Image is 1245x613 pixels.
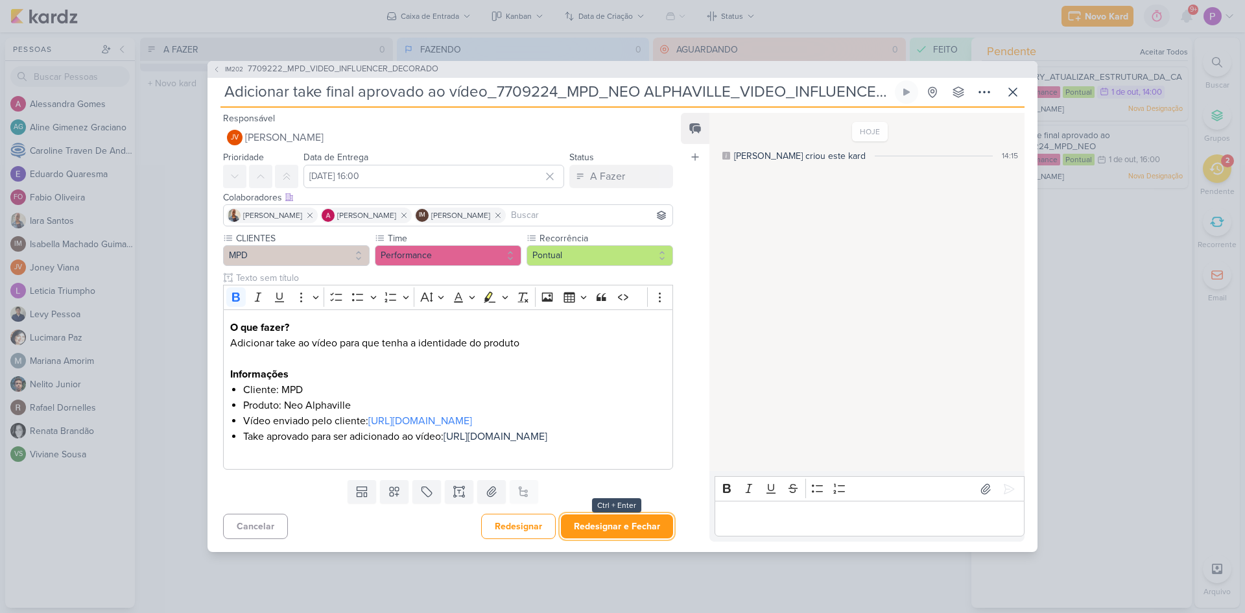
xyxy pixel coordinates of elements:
span: 7709222_MPD_VIDEO_INFLUENCER_DECORADO [248,63,438,76]
button: Redesignar e Fechar [561,514,673,538]
input: Kard Sem Título [220,80,892,104]
a: [URL][DOMAIN_NAME] [368,415,472,427]
div: Editor editing area: main [715,501,1025,536]
button: Performance [375,245,521,266]
a: [URL][DOMAIN_NAME] [444,430,547,443]
li: Produto: Neo Alphaville [243,398,666,413]
div: Editor toolbar [223,285,673,310]
input: Buscar [508,208,670,223]
div: Colaboradores [223,191,673,204]
p: Adicionar take ao vídeo para que tenha a identidade do produto [230,335,666,382]
span: [PERSON_NAME] [431,210,490,221]
button: IM202 7709222_MPD_VIDEO_INFLUENCER_DECORADO [213,63,438,76]
div: 14:15 [1002,150,1018,162]
div: Ligar relógio [901,87,912,97]
span: [PERSON_NAME] [245,130,324,145]
label: CLIENTES [235,232,370,245]
button: Pontual [527,245,673,266]
div: Editor toolbar [715,476,1025,501]
div: Editor editing area: main [223,309,673,470]
input: Select a date [303,165,564,188]
label: Responsável [223,113,275,124]
p: JV [231,134,239,141]
li: Cliente: MPD [243,382,666,398]
span: IM202 [223,64,245,74]
li: Vídeo enviado pelo cliente: [243,413,666,429]
label: Recorrência [538,232,673,245]
span: [PERSON_NAME] [337,210,396,221]
input: Texto sem título [233,271,673,285]
img: Iara Santos [228,209,241,222]
label: Prioridade [223,152,264,163]
label: Data de Entrega [303,152,368,163]
button: MPD [223,245,370,266]
div: Ctrl + Enter [592,498,641,512]
strong: Informações [230,368,289,381]
div: Joney Viana [227,130,243,145]
strong: O que fazer? [230,321,289,334]
button: A Fazer [569,165,673,188]
li: Take aprovado para ser adicionado ao vídeo: [243,429,666,444]
div: A Fazer [590,169,625,184]
button: Cancelar [223,514,288,539]
p: IM [419,212,425,219]
label: Status [569,152,594,163]
button: Redesignar [481,514,556,539]
div: [PERSON_NAME] criou este kard [734,149,866,163]
div: Isabella Machado Guimarães [416,209,429,222]
label: Time [386,232,521,245]
span: [PERSON_NAME] [243,210,302,221]
img: Alessandra Gomes [322,209,335,222]
button: JV [PERSON_NAME] [223,126,673,149]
